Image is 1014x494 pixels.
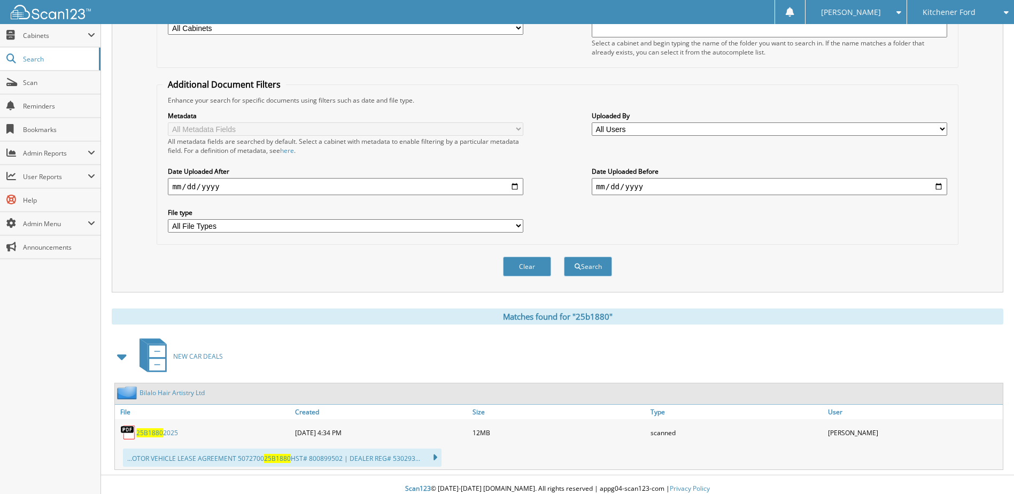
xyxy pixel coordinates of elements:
[23,78,95,87] span: Scan
[23,219,88,228] span: Admin Menu
[115,405,292,419] a: File
[825,422,1003,443] div: [PERSON_NAME]
[168,111,523,120] label: Metadata
[264,454,291,463] span: 25B1880
[162,96,952,105] div: Enhance your search for specific documents using filters such as date and file type.
[23,196,95,205] span: Help
[670,484,710,493] a: Privacy Policy
[592,111,947,120] label: Uploaded By
[117,386,140,399] img: folder2.png
[923,9,976,16] span: Kitchener Ford
[168,178,523,195] input: start
[23,102,95,111] span: Reminders
[23,149,88,158] span: Admin Reports
[136,428,163,437] span: 25B1880
[821,9,881,16] span: [PERSON_NAME]
[825,405,1003,419] a: User
[23,243,95,252] span: Announcements
[564,257,612,276] button: Search
[140,388,205,397] a: Bilalo Hair Artistry Ltd
[136,428,178,437] a: 25B18802025
[168,167,523,176] label: Date Uploaded After
[173,352,223,361] span: NEW CAR DEALS
[280,146,294,155] a: here
[168,208,523,217] label: File type
[123,449,442,467] div: ...OTOR VEHICLE LEASE AGREEMENT 5072700 HST# 800899502 | DEALER REG# 530293...
[23,125,95,134] span: Bookmarks
[133,335,223,377] a: NEW CAR DEALS
[503,257,551,276] button: Clear
[292,405,470,419] a: Created
[405,484,431,493] span: Scan123
[168,137,523,155] div: All metadata fields are searched by default. Select a cabinet with metadata to enable filtering b...
[23,55,94,64] span: Search
[162,79,286,90] legend: Additional Document Filters
[292,422,470,443] div: [DATE] 4:34 PM
[648,422,825,443] div: scanned
[470,422,647,443] div: 12MB
[470,405,647,419] a: Size
[592,38,947,57] div: Select a cabinet and begin typing the name of the folder you want to search in. If the name match...
[23,31,88,40] span: Cabinets
[11,5,91,19] img: scan123-logo-white.svg
[592,167,947,176] label: Date Uploaded Before
[648,405,825,419] a: Type
[120,424,136,441] img: PDF.png
[592,178,947,195] input: end
[961,443,1014,494] iframe: Chat Widget
[23,172,88,181] span: User Reports
[112,308,1003,325] div: Matches found for "25b1880"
